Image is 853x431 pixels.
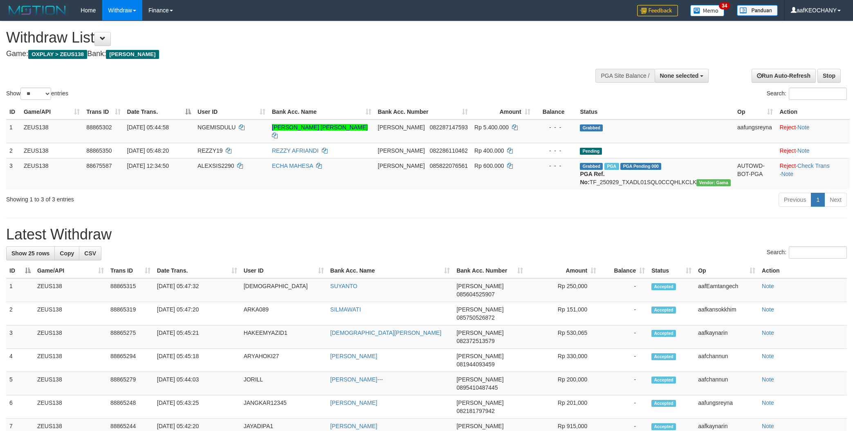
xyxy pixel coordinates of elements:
[154,349,240,372] td: [DATE] 05:45:18
[599,372,648,395] td: -
[378,124,425,131] span: [PERSON_NAME]
[107,395,154,419] td: 88865248
[655,69,709,83] button: None selected
[240,263,327,278] th: User ID: activate to sort column ascending
[537,123,574,131] div: - - -
[107,349,154,372] td: 88865294
[537,147,574,155] div: - - -
[779,147,796,154] a: Reject
[272,124,368,131] a: [PERSON_NAME] [PERSON_NAME]
[34,263,107,278] th: Game/API: activate to sort column ascending
[534,104,577,120] th: Balance
[690,5,725,16] img: Button%20Memo.svg
[6,226,847,243] h1: Latest Withdraw
[330,399,377,406] a: [PERSON_NAME]
[651,400,676,407] span: Accepted
[526,395,599,419] td: Rp 201,000
[651,353,676,360] span: Accepted
[6,263,34,278] th: ID: activate to sort column descending
[734,158,776,190] td: AUTOWD-BOT-PGA
[6,120,20,143] td: 1
[604,163,619,170] span: Marked by aafpengsreynich
[471,104,534,120] th: Amount: activate to sort column ascending
[789,88,847,100] input: Search:
[6,302,34,325] td: 2
[198,162,234,169] span: ALEXSIS2290
[6,104,20,120] th: ID
[526,278,599,302] td: Rp 250,000
[154,395,240,419] td: [DATE] 05:43:25
[6,29,561,46] h1: Withdraw List
[378,147,425,154] span: [PERSON_NAME]
[696,179,731,186] span: Vendor URL: https://trx31.1velocity.biz
[34,278,107,302] td: ZEUS138
[107,278,154,302] td: 88865315
[6,395,34,419] td: 6
[240,395,327,419] td: JANGKAR12345
[106,50,159,59] span: [PERSON_NAME]
[651,423,676,430] span: Accepted
[86,124,112,131] span: 88865302
[474,162,504,169] span: Rp 600.000
[34,349,107,372] td: ZEUS138
[330,376,383,383] a: [PERSON_NAME]---
[124,104,195,120] th: Date Trans.: activate to sort column descending
[20,158,83,190] td: ZEUS138
[127,124,169,131] span: [DATE] 05:44:58
[580,171,604,185] b: PGA Ref. No:
[456,314,494,321] span: Copy 085750526872 to clipboard
[272,162,313,169] a: ECHA MAHESA
[127,147,169,154] span: [DATE] 05:48:20
[6,88,68,100] label: Show entries
[240,302,327,325] td: ARKA089
[651,307,676,314] span: Accepted
[526,263,599,278] th: Amount: activate to sort column ascending
[327,263,453,278] th: Bank Acc. Name: activate to sort column ascending
[456,361,494,368] span: Copy 081944093459 to clipboard
[456,353,503,359] span: [PERSON_NAME]
[194,104,269,120] th: User ID: activate to sort column ascending
[762,306,774,313] a: Note
[127,162,169,169] span: [DATE] 12:34:50
[240,278,327,302] td: [DEMOGRAPHIC_DATA]
[762,376,774,383] a: Note
[797,147,810,154] a: Note
[34,325,107,349] td: ZEUS138
[20,104,83,120] th: Game/API: activate to sort column ascending
[330,353,377,359] a: [PERSON_NAME]
[577,158,734,190] td: TF_250929_TXADL01SQL0CCQHLKCLK
[378,162,425,169] span: [PERSON_NAME]
[6,372,34,395] td: 5
[11,250,49,257] span: Show 25 rows
[430,162,468,169] span: Copy 085822076561 to clipboard
[28,50,87,59] span: OXPLAY > ZEUS138
[762,283,774,289] a: Note
[269,104,375,120] th: Bank Acc. Name: activate to sort column ascending
[599,263,648,278] th: Balance: activate to sort column ascending
[526,302,599,325] td: Rp 151,000
[154,263,240,278] th: Date Trans.: activate to sort column ascending
[526,349,599,372] td: Rp 330,000
[759,263,847,278] th: Action
[779,162,796,169] a: Reject
[6,158,20,190] td: 3
[474,147,504,154] span: Rp 400.000
[797,124,810,131] a: Note
[6,50,561,58] h4: Game: Bank:
[154,278,240,302] td: [DATE] 05:47:32
[272,147,319,154] a: REZZY AFRIANDI
[781,171,793,177] a: Note
[456,283,503,289] span: [PERSON_NAME]
[84,250,96,257] span: CSV
[456,384,498,391] span: Copy 0895410487445 to clipboard
[107,302,154,325] td: 88865319
[34,372,107,395] td: ZEUS138
[60,250,74,257] span: Copy
[695,349,759,372] td: aafchannun
[20,143,83,158] td: ZEUS138
[6,325,34,349] td: 3
[456,291,494,298] span: Copy 085604525907 to clipboard
[107,263,154,278] th: Trans ID: activate to sort column ascending
[660,72,699,79] span: None selected
[430,147,468,154] span: Copy 082286110462 to clipboard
